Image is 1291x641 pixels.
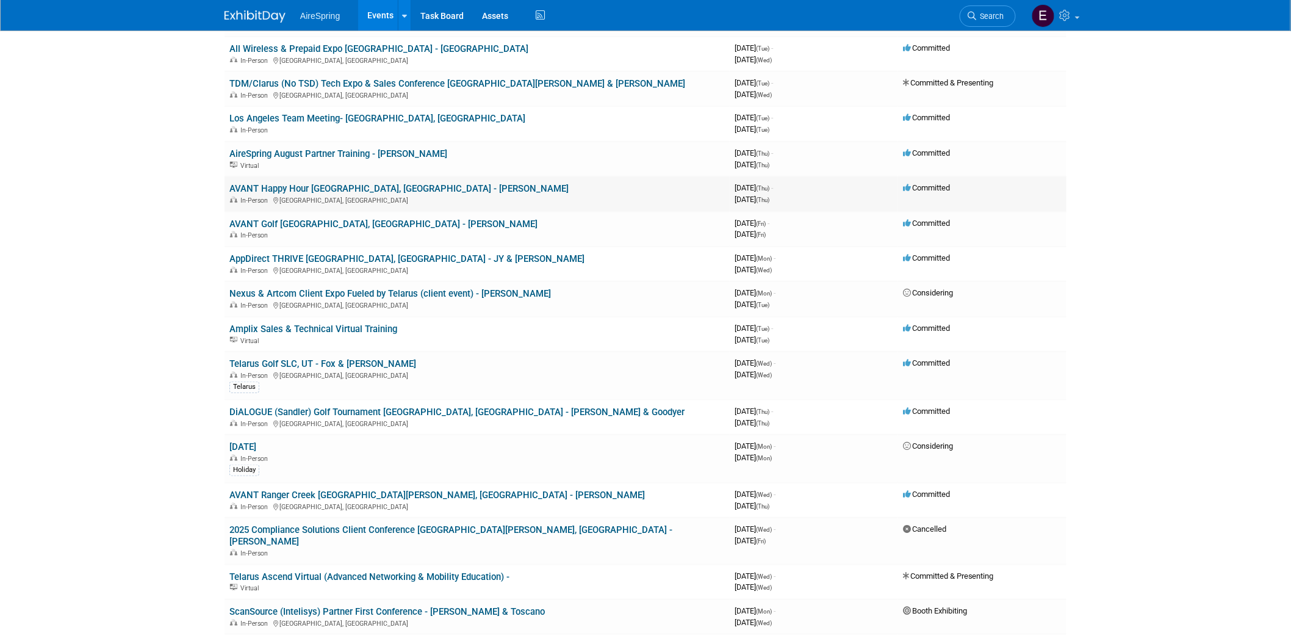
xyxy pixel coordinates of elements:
[735,536,766,545] span: [DATE]
[230,549,237,556] img: In-Person Event
[756,57,772,63] span: (Wed)
[756,185,769,192] span: (Thu)
[735,501,769,510] span: [DATE]
[756,573,772,580] span: (Wed)
[229,43,528,54] a: All Wireless & Prepaid Expo [GEOGRAPHIC_DATA] - [GEOGRAPHIC_DATA]
[230,372,237,378] img: In-Person Event
[229,606,545,617] a: ScanSource (Intelisys) Partner First Conference - [PERSON_NAME] & Toscano
[774,571,775,581] span: -
[735,324,773,333] span: [DATE]
[230,57,237,63] img: In-Person Event
[735,288,775,297] span: [DATE]
[903,606,967,615] span: Booth Exhibiting
[229,219,538,230] a: AVANT Golf [GEOGRAPHIC_DATA], [GEOGRAPHIC_DATA] - [PERSON_NAME]
[756,584,772,591] span: (Wed)
[756,197,769,203] span: (Thu)
[240,620,272,628] span: In-Person
[735,219,769,228] span: [DATE]
[230,503,237,509] img: In-Person Event
[229,55,725,65] div: [GEOGRAPHIC_DATA], [GEOGRAPHIC_DATA]
[756,45,769,52] span: (Tue)
[756,608,772,615] span: (Mon)
[240,455,272,463] span: In-Person
[735,253,775,263] span: [DATE]
[735,524,775,534] span: [DATE]
[229,300,725,310] div: [GEOGRAPHIC_DATA], [GEOGRAPHIC_DATA]
[735,230,766,239] span: [DATE]
[229,78,685,89] a: TDM/Clarus (No TSD) Tech Expo & Sales Conference [GEOGRAPHIC_DATA][PERSON_NAME] & [PERSON_NAME]
[903,407,950,416] span: Committed
[735,441,775,451] span: [DATE]
[229,501,725,511] div: [GEOGRAPHIC_DATA], [GEOGRAPHIC_DATA]
[230,126,237,132] img: In-Person Event
[903,524,946,534] span: Cancelled
[230,197,237,203] img: In-Person Event
[903,490,950,499] span: Committed
[756,420,769,427] span: (Thu)
[735,418,769,427] span: [DATE]
[756,491,772,498] span: (Wed)
[735,606,775,615] span: [DATE]
[229,90,725,100] div: [GEOGRAPHIC_DATA], [GEOGRAPHIC_DATA]
[735,265,772,274] span: [DATE]
[903,324,950,333] span: Committed
[771,113,773,122] span: -
[230,337,237,343] img: Virtual Event
[230,162,237,168] img: Virtual Event
[240,231,272,239] span: In-Person
[771,183,773,192] span: -
[756,150,769,157] span: (Thu)
[756,162,769,168] span: (Thu)
[240,337,262,345] span: Virtual
[903,183,950,192] span: Committed
[735,113,773,122] span: [DATE]
[229,465,259,476] div: Holiday
[735,43,773,53] span: [DATE]
[735,125,769,134] span: [DATE]
[735,55,772,64] span: [DATE]
[774,490,775,499] span: -
[229,265,725,275] div: [GEOGRAPHIC_DATA], [GEOGRAPHIC_DATA]
[230,267,237,273] img: In-Person Event
[756,620,772,626] span: (Wed)
[903,288,953,297] span: Considering
[903,43,950,53] span: Committed
[903,441,953,451] span: Considering
[976,12,1004,21] span: Search
[756,526,772,533] span: (Wed)
[229,253,584,264] a: AppDirect THRIVE [GEOGRAPHIC_DATA], [GEOGRAPHIC_DATA] - JY & [PERSON_NAME]
[756,337,769,344] span: (Tue)
[240,197,272,205] span: In-Person
[735,300,769,309] span: [DATE]
[240,584,262,592] span: Virtual
[735,148,773,158] span: [DATE]
[735,490,775,499] span: [DATE]
[240,302,272,310] span: In-Person
[225,10,286,23] img: ExhibitDay
[229,148,447,159] a: AireSpring August Partner Training - [PERSON_NAME]
[229,382,259,393] div: Telarus
[1032,4,1055,27] img: erica arjona
[735,453,772,462] span: [DATE]
[735,618,772,627] span: [DATE]
[229,490,645,501] a: AVANT Ranger Creek [GEOGRAPHIC_DATA][PERSON_NAME], [GEOGRAPHIC_DATA] - [PERSON_NAME]
[771,43,773,53] span: -
[774,606,775,615] span: -
[903,148,950,158] span: Committed
[960,5,1016,27] a: Search
[774,524,775,534] span: -
[756,231,766,238] span: (Fri)
[230,231,237,237] img: In-Person Event
[229,370,725,380] div: [GEOGRAPHIC_DATA], [GEOGRAPHIC_DATA]
[735,90,772,99] span: [DATE]
[229,524,672,547] a: 2025 Compliance Solutions Client Conference [GEOGRAPHIC_DATA][PERSON_NAME], [GEOGRAPHIC_DATA] - [...
[756,408,769,415] span: (Thu)
[756,220,766,227] span: (Fri)
[229,113,525,124] a: Los Angeles Team Meeting- [GEOGRAPHIC_DATA], [GEOGRAPHIC_DATA]
[240,503,272,511] span: In-Person
[768,219,769,228] span: -
[735,195,769,204] span: [DATE]
[771,407,773,416] span: -
[756,360,772,367] span: (Wed)
[756,290,772,297] span: (Mon)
